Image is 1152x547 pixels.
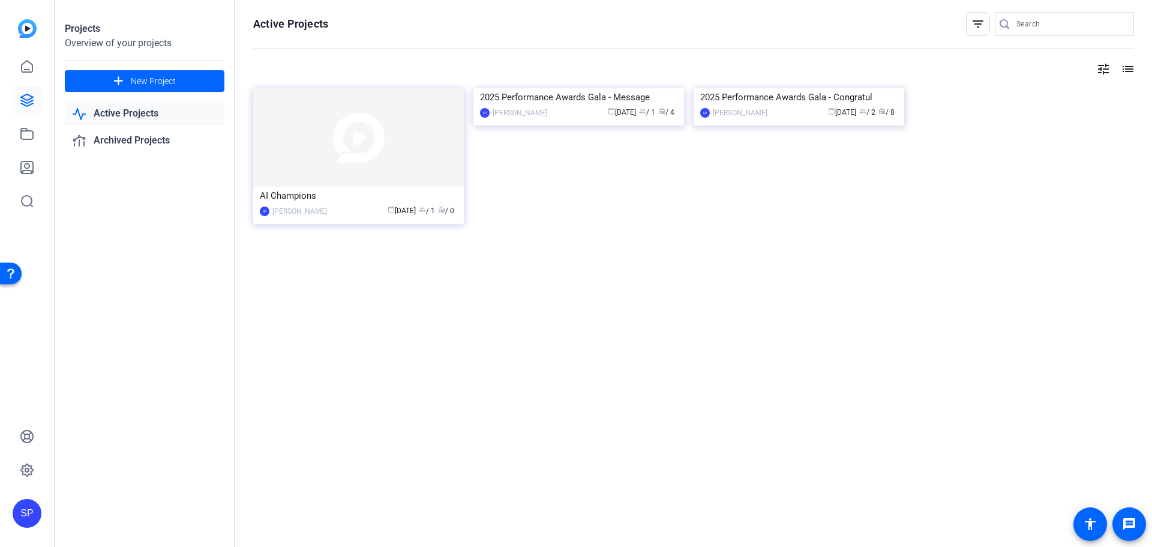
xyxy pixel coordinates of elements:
span: group [419,206,426,213]
span: group [639,107,646,115]
mat-icon: message [1122,517,1136,531]
mat-icon: add [111,74,126,89]
a: Active Projects [65,101,224,126]
mat-icon: filter_list [971,17,985,31]
span: / 8 [878,108,895,116]
h1: Active Projects [253,17,328,31]
div: [PERSON_NAME] [272,205,327,217]
span: radio [658,107,665,115]
input: Search [1016,17,1124,31]
span: radio [878,107,886,115]
span: radio [438,206,445,213]
div: Overview of your projects [65,36,224,50]
span: group [859,107,866,115]
a: Archived Projects [65,128,224,153]
mat-icon: accessibility [1083,517,1097,531]
mat-icon: tune [1096,62,1111,76]
span: / 2 [859,108,875,116]
span: / 1 [639,108,655,116]
div: SP [260,207,269,216]
div: [PERSON_NAME] [493,107,547,119]
div: [PERSON_NAME] [713,107,767,119]
span: [DATE] [388,207,416,215]
span: / 4 [658,108,674,116]
div: SP [480,108,490,118]
div: SP [700,108,710,118]
div: Projects [65,22,224,36]
span: [DATE] [828,108,856,116]
span: [DATE] [608,108,636,116]
div: 2025 Performance Awards Gala - Congratul [700,88,898,106]
span: calendar_today [828,107,835,115]
div: AI Champions [260,187,457,205]
img: blue-gradient.svg [18,19,37,38]
span: / 1 [419,207,435,215]
span: / 0 [438,207,454,215]
span: calendar_today [608,107,615,115]
span: calendar_today [388,206,395,213]
div: SP [13,499,41,528]
span: New Project [131,75,176,88]
button: New Project [65,70,224,92]
div: 2025 Performance Awards Gala - Message [480,88,677,106]
mat-icon: list [1120,62,1134,76]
